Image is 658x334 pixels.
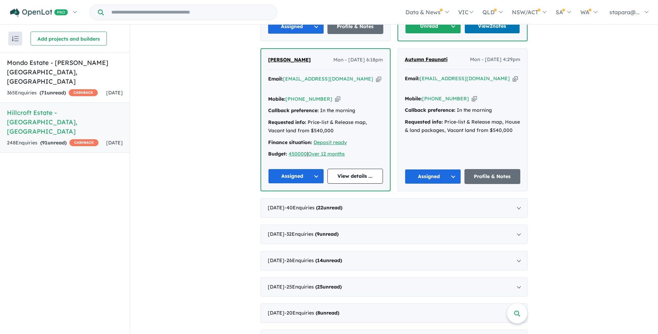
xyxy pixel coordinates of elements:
span: [PERSON_NAME] [268,57,311,63]
input: Try estate name, suburb, builder or developer [105,5,275,20]
strong: Finance situation: [268,139,312,145]
strong: Email: [268,76,283,82]
span: 9 [317,231,319,237]
span: 22 [318,204,323,211]
button: Add projects and builders [31,32,107,45]
button: Copy [513,75,518,82]
span: - 40 Enquir ies [284,204,342,211]
span: stapara@... [609,9,640,16]
strong: Email: [405,75,420,82]
button: Copy [335,95,340,103]
a: Deposit ready [314,139,347,145]
a: [PERSON_NAME] [268,56,311,64]
span: - 32 Enquir ies [284,231,339,237]
span: 91 [42,140,48,146]
div: [DATE] [260,251,528,270]
strong: Callback preference: [268,107,319,114]
strong: ( unread) [40,140,67,146]
div: [DATE] [260,198,528,218]
span: Mon - [DATE] 6:18pm [333,56,383,64]
div: [DATE] [260,303,528,323]
button: Assigned [405,169,461,184]
div: 365 Enquir ies [7,89,98,97]
span: 14 [317,257,323,264]
a: 450000 [289,151,307,157]
span: - 25 Enquir ies [284,284,342,290]
strong: Callback preference: [405,107,455,113]
a: Over 12 months [308,151,345,157]
span: CASHBACK [69,89,98,96]
span: [DATE] [106,90,123,96]
span: Mon - [DATE] 4:29pm [470,56,520,64]
strong: ( unread) [316,310,339,316]
div: Price-list & Release map, Vacant land from $540,000 [268,118,383,135]
strong: Mobile: [268,96,285,102]
strong: ( unread) [40,90,66,96]
button: Assigned [268,19,324,34]
a: View2notes [464,19,520,34]
strong: ( unread) [316,204,342,211]
span: 71 [41,90,47,96]
a: [PHONE_NUMBER] [285,96,332,102]
strong: ( unread) [315,257,342,264]
a: Profile & Notes [464,169,521,184]
span: - 20 Enquir ies [284,310,339,316]
strong: Requested info: [268,119,306,125]
strong: Requested info: [405,119,443,125]
button: Assigned [268,169,324,184]
span: Autumn Feaunati [405,56,447,62]
div: Price-list & Release map, House & land packages, Vacant land from $540,000 [405,118,520,135]
a: Profile & Notes [327,19,384,34]
span: 8 [317,310,320,316]
div: | [268,150,383,158]
strong: ( unread) [315,284,342,290]
span: CASHBACK [69,139,99,146]
h5: Hillcroft Estate - [GEOGRAPHIC_DATA] , [GEOGRAPHIC_DATA] [7,108,123,136]
strong: Mobile: [405,95,422,102]
div: In the morning [405,106,520,115]
strong: Budget: [268,151,287,157]
a: View details ... [327,169,383,184]
a: [EMAIL_ADDRESS][DOMAIN_NAME] [420,75,510,82]
span: - 26 Enquir ies [284,257,342,264]
span: [DATE] [106,140,123,146]
a: [PHONE_NUMBER] [422,95,469,102]
div: In the morning [268,107,383,115]
button: Copy [472,95,477,102]
strong: ( unread) [315,231,339,237]
a: [EMAIL_ADDRESS][DOMAIN_NAME] [283,76,373,82]
a: Autumn Feaunati [405,56,447,64]
div: [DATE] [260,225,528,244]
img: sort.svg [12,36,19,41]
button: Unread [405,19,461,34]
span: 25 [317,284,323,290]
img: Openlot PRO Logo White [10,8,68,17]
div: 248 Enquir ies [7,139,99,147]
div: [DATE] [260,277,528,297]
h5: Mondo Estate - [PERSON_NAME][GEOGRAPHIC_DATA] , [GEOGRAPHIC_DATA] [7,58,123,86]
button: Copy [376,75,381,83]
